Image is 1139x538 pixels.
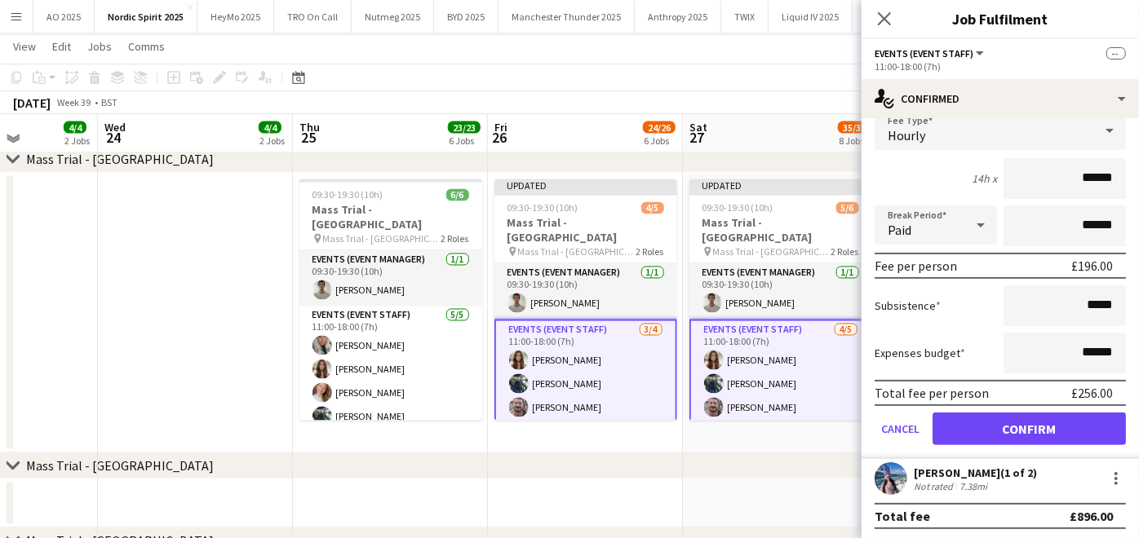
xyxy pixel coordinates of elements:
[87,39,112,54] span: Jobs
[933,412,1126,445] button: Confirm
[81,36,118,57] a: Jobs
[644,135,675,148] div: 6 Jobs
[687,129,707,148] span: 27
[689,320,872,473] app-card-role: Events (Event Staff)4/511:00-18:00 (7h)[PERSON_NAME][PERSON_NAME][PERSON_NAME]
[26,152,214,168] div: Mass Trial - [GEOGRAPHIC_DATA]
[441,233,469,245] span: 2 Roles
[914,480,956,492] div: Not rated
[702,202,773,214] span: 09:30-19:30 (10h)
[689,120,707,134] span: Sat
[299,203,482,232] h3: Mass Trial - [GEOGRAPHIC_DATA]
[862,79,1139,118] div: Confirmed
[641,202,664,214] span: 4/5
[299,120,320,134] span: Thu
[434,1,499,33] button: BYD 2025
[831,246,859,258] span: 2 Roles
[875,47,973,60] span: Events (Event Staff)
[689,179,872,421] app-job-card: Updated09:30-19:30 (10h)5/6Mass Trial - [GEOGRAPHIC_DATA] Mass Trial - [GEOGRAPHIC_DATA]2 RolesEv...
[494,320,677,449] app-card-role: Events (Event Staff)3/411:00-18:00 (7h)[PERSON_NAME][PERSON_NAME][PERSON_NAME]
[875,346,965,360] label: Expenses budget
[95,1,197,33] button: Nordic Spirit 2025
[875,60,1126,73] div: 11:00-18:00 (7h)
[956,480,991,492] div: 7.38mi
[448,121,481,134] span: 23/23
[839,135,870,148] div: 8 Jobs
[914,465,1037,480] div: [PERSON_NAME] (1 of 2)
[769,1,853,33] button: Liquid IV 2025
[64,121,86,134] span: 4/4
[494,179,677,421] app-job-card: Updated09:30-19:30 (10h)4/5Mass Trial - [GEOGRAPHIC_DATA] Mass Trial - [GEOGRAPHIC_DATA]2 RolesEv...
[128,39,165,54] span: Comms
[494,120,507,134] span: Fri
[446,189,469,201] span: 6/6
[46,36,78,57] a: Edit
[33,1,95,33] button: AO 2025
[1071,385,1113,401] div: £256.00
[7,36,42,57] a: View
[1070,508,1113,524] div: £896.00
[518,246,636,258] span: Mass Trial - [GEOGRAPHIC_DATA]
[875,298,941,313] label: Subsistence
[713,246,831,258] span: Mass Trial - [GEOGRAPHIC_DATA]
[875,508,930,524] div: Total fee
[721,1,769,33] button: TWIX
[274,1,352,33] button: TRO On Call
[635,1,721,33] button: Anthropy 2025
[352,1,434,33] button: Nutmeg 2025
[299,251,482,306] app-card-role: Events (Event Manager)1/109:30-19:30 (10h)[PERSON_NAME]
[52,39,71,54] span: Edit
[299,306,482,456] app-card-role: Events (Event Staff)5/511:00-18:00 (7h)[PERSON_NAME][PERSON_NAME][PERSON_NAME][PERSON_NAME]
[64,135,90,148] div: 2 Jobs
[689,179,872,192] div: Updated
[492,129,507,148] span: 26
[297,129,320,148] span: 25
[499,1,635,33] button: Manchester Thunder 2025
[494,179,677,192] div: Updated
[862,8,1139,29] h3: Job Fulfilment
[104,120,126,134] span: Wed
[323,233,441,245] span: Mass Trial - [GEOGRAPHIC_DATA]
[197,1,274,33] button: HeyMo 2025
[972,171,997,186] div: 14h x
[122,36,171,57] a: Comms
[259,135,285,148] div: 2 Jobs
[494,264,677,320] app-card-role: Events (Event Manager)1/109:30-19:30 (10h)[PERSON_NAME]
[689,216,872,245] h3: Mass Trial - [GEOGRAPHIC_DATA]
[101,96,117,108] div: BST
[13,39,36,54] span: View
[836,202,859,214] span: 5/6
[449,135,480,148] div: 6 Jobs
[26,458,214,474] div: Mass Trial - [GEOGRAPHIC_DATA]
[54,96,95,108] span: Week 39
[507,202,578,214] span: 09:30-19:30 (10h)
[259,121,281,134] span: 4/4
[494,216,677,245] h3: Mass Trial - [GEOGRAPHIC_DATA]
[312,189,383,201] span: 09:30-19:30 (10h)
[875,412,926,445] button: Cancel
[875,258,957,274] div: Fee per person
[888,127,925,143] span: Hourly
[1071,258,1113,274] div: £196.00
[888,222,911,238] span: Paid
[689,264,872,320] app-card-role: Events (Event Manager)1/109:30-19:30 (10h)[PERSON_NAME]
[299,179,482,421] app-job-card: 09:30-19:30 (10h)6/6Mass Trial - [GEOGRAPHIC_DATA] Mass Trial - [GEOGRAPHIC_DATA]2 RolesEvents (E...
[853,1,933,33] button: Genesis 2025
[1106,47,1126,60] span: --
[636,246,664,258] span: 2 Roles
[838,121,871,134] span: 35/38
[102,129,126,148] span: 24
[643,121,676,134] span: 24/26
[13,95,51,111] div: [DATE]
[875,385,989,401] div: Total fee per person
[875,47,986,60] button: Events (Event Staff)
